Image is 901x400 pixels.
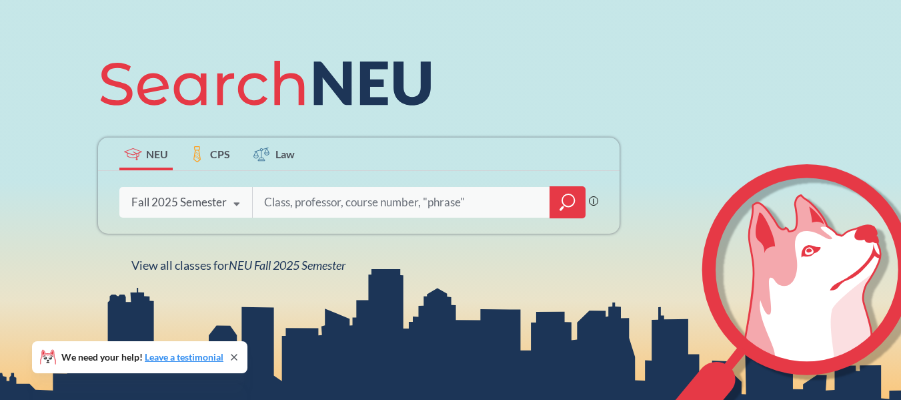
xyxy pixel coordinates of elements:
[210,146,230,162] span: CPS
[131,195,227,210] div: Fall 2025 Semester
[560,193,576,212] svg: magnifying glass
[550,186,586,218] div: magnifying glass
[131,258,345,272] span: View all classes for
[229,258,345,272] span: NEU Fall 2025 Semester
[145,351,223,363] a: Leave a testimonial
[275,146,295,162] span: Law
[263,188,540,216] input: Class, professor, course number, "phrase"
[146,146,168,162] span: NEU
[61,353,223,362] span: We need your help!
